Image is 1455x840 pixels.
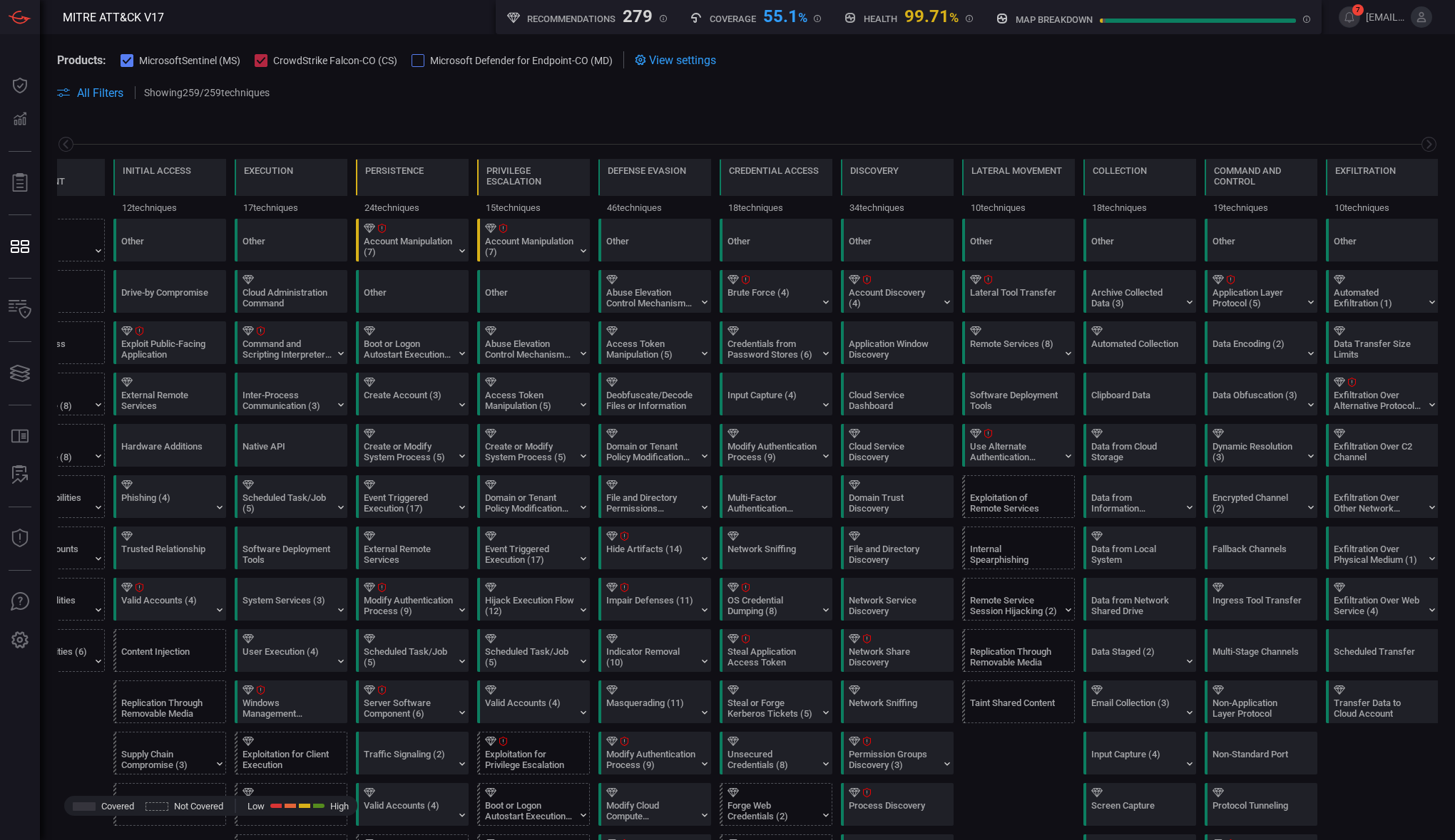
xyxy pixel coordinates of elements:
div: T1078: Valid Accounts [356,783,469,826]
div: TA0004: Privilege Escalation [477,159,590,219]
div: Use Alternate Authentication Material (4) [970,441,1059,462]
div: 19 techniques [1205,196,1317,219]
div: Input Capture (4) [727,390,817,411]
div: Deobfuscate/Decode Files or Information [606,390,695,411]
div: Remote Service Session Hijacking (2) [970,595,1059,616]
button: MicrosoftSentinel (MS) [121,53,240,67]
div: Create or Modify System Process (5) [364,441,453,462]
div: Other [235,219,347,261]
span: Microsoft Defender for Endpoint-CO (MD) [430,55,613,66]
div: T1548: Abuse Elevation Control Mechanism [477,321,590,364]
div: Domain or Tenant Policy Modification (2) [606,441,695,462]
div: T1057: Process Discovery [841,783,954,826]
div: T1010: Application Window Discovery (Not covered) [841,321,954,364]
div: Inter-Process Communication (3) [242,390,332,411]
div: T1571: Non-Standard Port [1205,732,1317,774]
div: T1526: Cloud Service Discovery [841,424,954,467]
div: Other [113,219,226,261]
button: Microsoft Defender for Endpoint-CO (MD) [412,53,613,67]
span: CrowdStrike Falcon-CO (CS) [273,55,397,66]
div: Cloud Administration Command [242,287,332,308]
h5: Coverage [710,14,756,24]
div: Credential Access [729,165,819,176]
div: Other [356,270,469,313]
div: T1546: Event Triggered Execution [356,475,469,518]
div: T1569: System Services [235,578,347,621]
div: Event Triggered Execution (17) [485,544,574,565]
div: T1140: Deobfuscate/Decode Files or Information [598,373,711,415]
div: 55.1 [763,6,807,24]
div: Domain Trust Discovery [849,492,938,514]
div: Cloud Service Dashboard [849,390,938,411]
div: T1071: Application Layer Protocol [1205,270,1317,313]
div: Steal Application Access Token [727,646,817,668]
div: TA0001: Initial Access [113,159,226,219]
div: TA0009: Collection [1083,159,1196,219]
div: Clipboard Data [1091,390,1180,411]
div: Event Triggered Execution (17) [364,492,453,514]
div: T1048: Exfiltration Over Alternative Protocol [1326,373,1439,415]
div: T1133: External Remote Services [113,373,226,415]
div: Initial Access [123,165,191,176]
h5: Health [864,14,897,24]
div: T1204: User Execution [235,629,347,672]
div: Exploitation of Remote Services [970,492,1059,514]
div: T1190: Exploit Public-Facing Application [113,321,226,364]
div: T1074: Data Staged [1083,629,1196,672]
div: Persistence [365,165,424,176]
div: T1136: Create Account [356,373,469,415]
div: Lateral Tool Transfer [970,287,1059,308]
div: T1052: Exfiltration Over Physical Medium [1326,527,1439,569]
div: External Remote Services [121,390,210,411]
div: Other [841,219,954,261]
div: 18 techniques [720,196,832,219]
div: Other [1212,236,1302,257]
button: CrowdStrike Falcon-CO (CS) [255,53,397,67]
div: T1222: File and Directory Permissions Modification [598,475,711,518]
div: Other [970,236,1059,257]
div: T1651: Cloud Administration Command [235,270,347,313]
div: T1578: Modify Cloud Compute Infrastructure [598,783,711,826]
div: Exfiltration Over Other Network Medium (1) [1334,492,1423,514]
div: T1039: Data from Network Shared Drive [1083,578,1196,621]
div: T1210: Exploitation of Remote Services (Not covered) [962,475,1075,518]
div: T1199: Trusted Relationship [113,527,226,569]
div: T1547: Boot or Logon Autostart Execution [477,783,590,826]
div: T1029: Scheduled Transfer [1326,629,1439,672]
div: T1095: Non-Application Layer Protocol [1205,680,1317,723]
div: TA0003: Persistence [356,159,469,219]
div: T1053: Scheduled Task/Job [356,629,469,672]
div: Defense Evasion [608,165,686,176]
div: Automated Exfiltration (1) [1334,287,1423,308]
div: T1484: Domain or Tenant Policy Modification [598,424,711,467]
div: T1530: Data from Cloud Storage [1083,424,1196,467]
div: Account Manipulation (7) [364,236,453,257]
div: Credentials from Password Stores (6) [727,338,817,360]
div: T1135: Network Share Discovery [841,629,954,672]
div: T1072: Software Deployment Tools [235,527,347,569]
button: Cards [3,356,37,390]
div: Exfiltration Over Web Service (4) [1334,595,1423,616]
div: Internal Spearphishing [970,544,1059,565]
div: Hardware Additions [121,441,210,462]
div: T1537: Transfer Data to Cloud Account [1326,680,1439,723]
button: ALERT ANALYSIS [3,458,37,492]
div: Create or Modify System Process (5) [485,441,574,462]
div: Collection [1093,165,1147,176]
div: T1543: Create or Modify System Process [356,424,469,467]
div: External Remote Services [364,544,453,565]
div: Access Token Manipulation (5) [606,338,695,360]
div: Account Manipulation (7) [485,236,574,257]
div: T1195: Supply Chain Compromise (Not covered) [113,732,226,774]
div: View settings [635,51,716,68]
div: 34 techniques [841,196,954,219]
div: Data from Information Repositories (5) [1091,492,1180,514]
div: T1119: Automated Collection [1083,321,1196,364]
div: Lateral Movement [971,165,1062,176]
div: Modify Authentication Process (9) [364,595,453,616]
div: T1621: Multi-Factor Authentication Request Generation [720,475,832,518]
div: Other [727,236,817,257]
div: T1087: Account Discovery [841,270,954,313]
p: Showing 259 / 259 techniques [144,87,270,98]
div: Exfiltration [1335,165,1396,176]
